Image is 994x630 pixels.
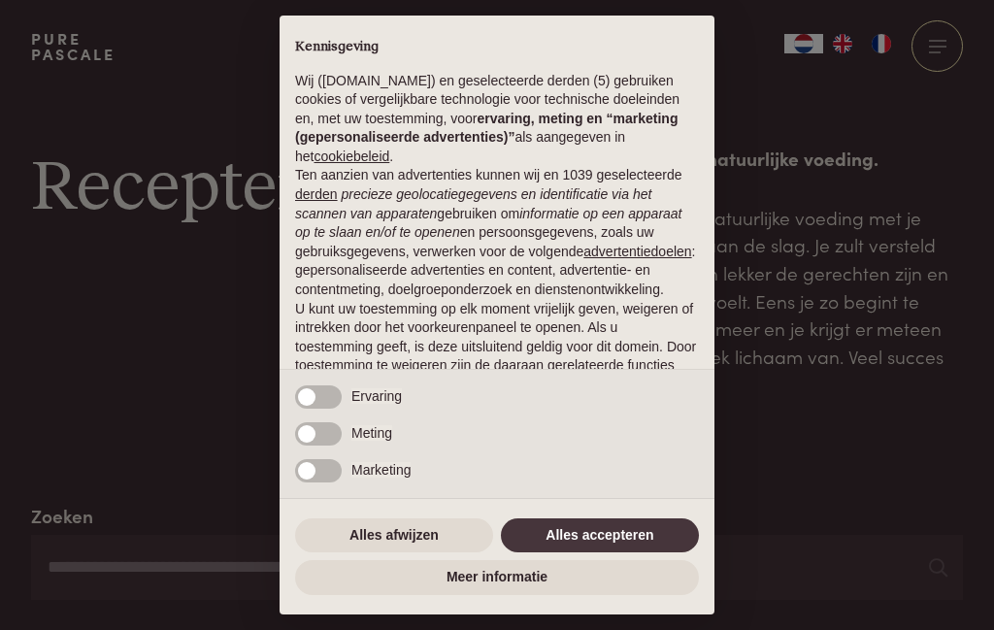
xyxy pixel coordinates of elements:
button: Meer informatie [295,560,699,595]
span: Meting [351,425,392,441]
span: Marketing [351,462,411,478]
strong: ervaring, meting en “marketing (gepersonaliseerde advertenties)” [295,111,678,146]
em: informatie op een apparaat op te slaan en/of te openen [295,206,682,241]
a: cookiebeleid [314,149,389,164]
p: U kunt uw toestemming op elk moment vrijelijk geven, weigeren of intrekken door het voorkeurenpan... [295,300,699,395]
p: Ten aanzien van advertenties kunnen wij en 1039 geselecteerde gebruiken om en persoonsgegevens, z... [295,166,699,299]
span: Ervaring [351,388,402,404]
button: Alles afwijzen [295,518,493,553]
button: derden [295,185,338,205]
h2: Kennisgeving [295,39,699,56]
p: Wij ([DOMAIN_NAME]) en geselecteerde derden (5) gebruiken cookies of vergelijkbare technologie vo... [295,72,699,167]
button: Alles accepteren [501,518,699,553]
button: advertentiedoelen [583,243,691,262]
em: precieze geolocatiegegevens en identificatie via het scannen van apparaten [295,186,651,221]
